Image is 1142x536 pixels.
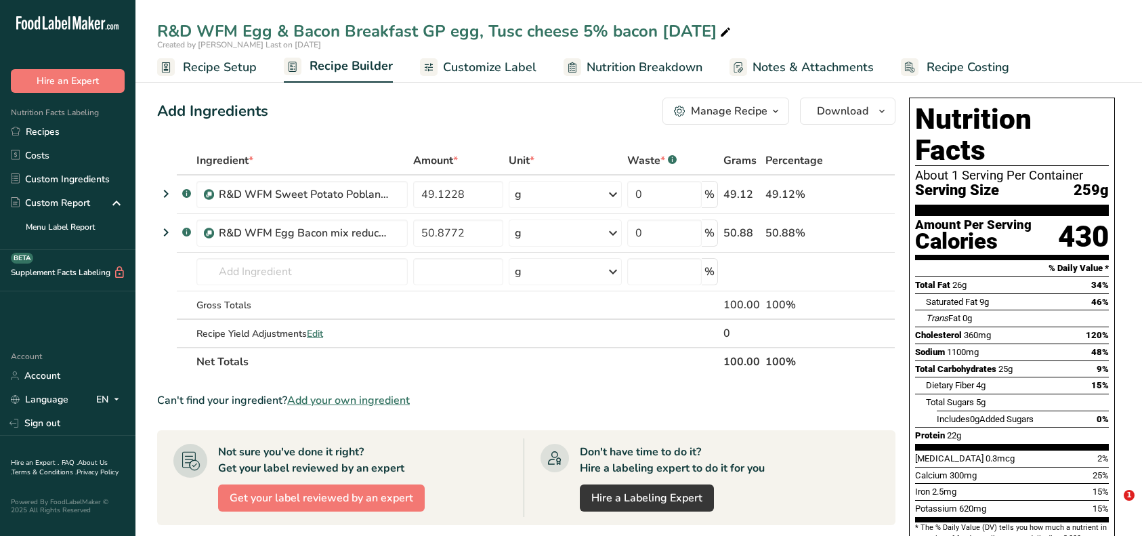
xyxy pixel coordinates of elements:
span: Unit [509,152,534,169]
div: Waste [627,152,677,169]
div: About 1 Serving Per Container [915,169,1109,182]
a: Recipe Setup [157,52,257,83]
a: Notes & Attachments [729,52,874,83]
span: Iron [915,487,930,497]
div: 50.88 [723,225,760,241]
div: g [515,264,522,280]
div: R&D WFM Egg & Bacon Breakfast GP egg, Tusc cheese 5% bacon [DATE] [157,19,734,43]
img: Sub Recipe [204,228,214,239]
span: 25% [1093,470,1109,480]
span: Created by [PERSON_NAME] Last on [DATE] [157,39,321,50]
span: 300mg [950,470,977,480]
span: 620mg [959,503,986,514]
span: Fat [926,313,960,323]
a: About Us . [11,458,108,477]
span: Percentage [765,152,823,169]
span: [MEDICAL_DATA] [915,453,984,463]
a: Recipe Costing [901,52,1009,83]
h1: Nutrition Facts [915,104,1109,166]
span: Add your own ingredient [287,392,410,409]
div: Powered By FoodLabelMaker © 2025 All Rights Reserved [11,498,125,514]
span: Notes & Attachments [753,58,874,77]
span: Cholesterol [915,330,962,340]
div: Don't have time to do it? Hire a labeling expert to do it for you [580,444,765,476]
div: EN [96,392,125,408]
span: Nutrition Breakdown [587,58,702,77]
div: Calories [915,232,1032,251]
span: Edit [307,327,323,340]
div: 430 [1058,219,1109,255]
span: Get your label reviewed by an expert [230,490,413,506]
div: 50.88% [765,225,831,241]
span: Download [817,103,868,119]
span: 15% [1093,487,1109,497]
span: 48% [1091,347,1109,357]
span: 360mg [964,330,991,340]
span: 15% [1093,503,1109,514]
span: 15% [1091,380,1109,390]
span: Grams [723,152,757,169]
th: 100% [763,347,834,375]
div: g [515,186,522,203]
span: Protein [915,430,945,440]
span: 259g [1074,182,1109,199]
span: 9% [1097,364,1109,374]
div: Manage Recipe [691,103,767,119]
a: Privacy Policy [77,468,119,477]
div: R&D WFM Sweet Potato Poblano Cook [DATE] [219,186,388,203]
span: 120% [1086,330,1109,340]
span: 9g [979,297,989,307]
span: 26g [952,280,967,290]
div: Can't find your ingredient? [157,392,895,409]
a: Hire an Expert . [11,458,59,468]
div: 49.12% [765,186,831,203]
span: 0% [1097,414,1109,424]
span: 2% [1097,453,1109,463]
span: Total Fat [915,280,950,290]
div: Gross Totals [196,298,408,312]
div: R&D WFM Egg Bacon mix reduced bacon to 5% new egg and cheese [DATE] [219,225,388,241]
span: Potassium [915,503,957,514]
div: Recipe Yield Adjustments [196,327,408,341]
button: Hire an Expert [11,69,125,93]
span: Amount [413,152,458,169]
div: 0 [723,325,760,342]
span: 22g [947,430,961,440]
span: 2.5mg [932,487,956,497]
span: 46% [1091,297,1109,307]
div: 100.00 [723,297,760,313]
th: 100.00 [721,347,763,375]
div: Add Ingredients [157,100,268,123]
a: FAQ . [62,458,78,468]
div: Custom Report [11,196,90,210]
iframe: Intercom live chat [1096,490,1128,522]
div: BETA [11,253,33,264]
button: Get your label reviewed by an expert [218,485,425,512]
div: g [515,225,522,241]
span: Includes Added Sugars [937,414,1034,424]
span: Dietary Fiber [926,380,974,390]
span: Calcium [915,470,948,480]
span: Saturated Fat [926,297,977,307]
span: Ingredient [196,152,253,169]
img: Sub Recipe [204,190,214,200]
a: Nutrition Breakdown [564,52,702,83]
span: Total Sugars [926,397,974,407]
div: 49.12 [723,186,760,203]
section: % Daily Value * [915,260,1109,276]
div: Amount Per Serving [915,219,1032,232]
input: Add Ingredient [196,258,408,285]
a: Hire a Labeling Expert [580,485,714,512]
span: Recipe Costing [927,58,1009,77]
span: 0g [963,313,972,323]
span: 1100mg [947,347,979,357]
th: Net Totals [194,347,721,375]
button: Manage Recipe [662,98,789,125]
a: Language [11,388,68,411]
span: Recipe Builder [310,57,393,75]
span: 0.3mcg [986,453,1015,463]
span: Serving Size [915,182,999,199]
span: 34% [1091,280,1109,290]
span: 1 [1124,490,1135,501]
span: 5g [976,397,986,407]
